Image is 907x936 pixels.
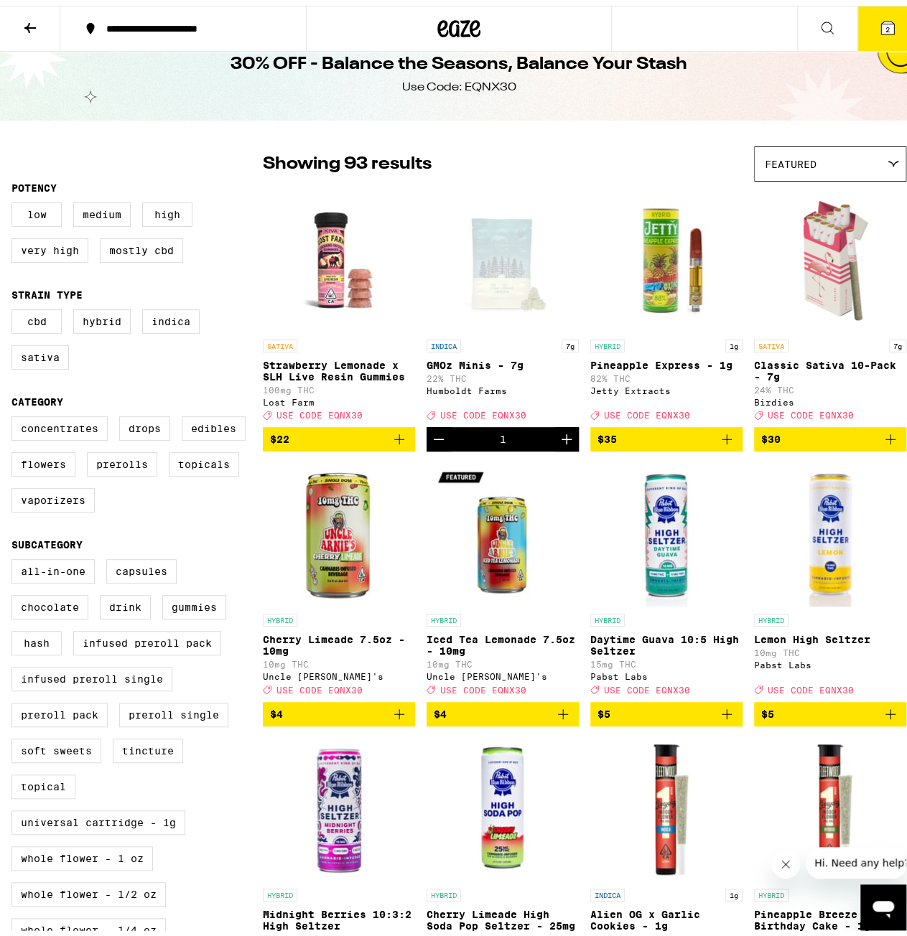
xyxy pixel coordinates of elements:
[270,428,289,439] span: $22
[11,482,95,507] label: Vaporizers
[590,883,625,896] p: INDICA
[889,334,906,347] p: 7g
[595,732,738,876] img: Fleetwood - Alien OG x Garlic Cookies - 1g
[590,628,743,651] p: Daytime Guava 10:5 High Seltzer
[590,457,743,696] a: Open page for Daytime Guava 10:5 High Seltzer from Pabst Labs
[431,732,575,876] img: Pabst Labs - Cherry Limeade High Soda Pop Seltzer - 25mg
[11,390,63,402] legend: Category
[590,608,625,621] p: HYBRID
[11,533,83,545] legend: Subcategory
[761,703,774,714] span: $5
[9,10,103,22] span: Hi. Need any help?
[860,879,906,925] iframe: Button to launch messaging window
[754,642,906,652] p: 10mg THC
[263,628,415,651] p: Cherry Limeade 7.5oz - 10mg
[725,883,743,896] p: 1g
[427,421,451,446] button: Decrement
[806,841,906,873] iframe: Message from company
[595,183,738,327] img: Jetty Extracts - Pineapple Express - 1g
[87,446,157,471] label: Prerolls
[754,628,906,640] p: Lemon High Seltzer
[11,233,88,257] label: Very High
[427,334,461,347] p: INDICA
[604,405,690,414] span: USE CODE EQNX30
[768,405,854,414] span: USE CODE EQNX30
[73,304,131,328] label: Hybrid
[434,703,447,714] span: $4
[597,428,617,439] span: $35
[765,153,817,164] span: Featured
[11,411,108,435] label: Concentrates
[263,146,432,171] p: Showing 93 results
[754,608,789,621] p: HYBRID
[263,380,415,389] p: 100mg THC
[440,405,526,414] span: USE CODE EQNX30
[119,411,170,435] label: Drops
[267,457,411,601] img: Uncle Arnie's - Cherry Limeade 7.5oz - 10mg
[554,421,579,446] button: Increment
[106,553,177,578] label: Capsules
[427,183,579,421] a: Open page for GMOz Minis - 7g from Humboldt Farms
[427,654,579,663] p: 10mg THC
[267,732,411,876] img: Pabst Labs - Midnight Berries 10:3:2 High Seltzer
[402,74,516,90] div: Use Code: EQNX30
[11,697,108,721] label: Preroll Pack
[113,733,183,757] label: Tincture
[427,608,461,621] p: HYBRID
[754,883,789,896] p: HYBRID
[754,392,906,401] div: Birdies
[758,732,902,876] img: Fleetwood - Pineapple Breeze x Birthday Cake - 1g
[754,354,906,377] p: Classic Sativa 10-Pack - 7g
[11,304,62,328] label: CBD
[11,733,101,757] label: Soft Sweets
[761,428,781,439] span: $30
[427,368,579,378] p: 22% THC
[11,769,75,793] label: Topical
[725,334,743,347] p: 1g
[263,183,415,421] a: Open page for Strawberry Lemonade x SLH Live Resin Gummies from Lost Farm
[500,428,506,439] div: 1
[427,457,579,696] a: Open page for Iced Tea Lemonade 7.5oz - 10mg from Uncle Arnie's
[758,183,902,327] img: Birdies - Classic Sativa 10-Pack - 7g
[11,589,88,614] label: Chocolate
[427,628,579,651] p: Iced Tea Lemonade 7.5oz - 10mg
[754,696,906,721] button: Add to bag
[440,680,526,689] span: USE CODE EQNX30
[263,392,415,401] div: Lost Farm
[162,589,226,614] label: Gummies
[590,334,625,347] p: HYBRID
[590,421,743,446] button: Add to bag
[754,421,906,446] button: Add to bag
[427,354,579,365] p: GMOz Minis - 7g
[768,680,854,689] span: USE CODE EQNX30
[590,354,743,365] p: Pineapple Express - 1g
[758,457,902,601] img: Pabst Labs - Lemon High Seltzer
[771,844,800,873] iframe: Close message
[590,696,743,721] button: Add to bag
[263,903,415,926] p: Midnight Berries 10:3:2 High Seltzer
[100,233,183,257] label: Mostly CBD
[11,876,166,901] label: Whole Flower - 1/2 oz
[754,457,906,696] a: Open page for Lemon High Seltzer from Pabst Labs
[119,697,228,721] label: Preroll Single
[754,334,789,347] p: SATIVA
[263,421,415,446] button: Add to bag
[754,380,906,389] p: 24% THC
[595,457,738,601] img: Pabst Labs - Daytime Guava 10:5 High Seltzer
[427,903,579,926] p: Cherry Limeade High Soda Pop Seltzer - 25mg
[590,380,743,390] div: Jetty Extracts
[431,457,575,601] img: Uncle Arnie's - Iced Tea Lemonade 7.5oz - 10mg
[100,589,151,614] label: Drink
[11,553,95,578] label: All-In-One
[590,654,743,663] p: 15mg THC
[263,608,297,621] p: HYBRID
[604,680,690,689] span: USE CODE EQNX30
[11,841,153,865] label: Whole Flower - 1 oz
[263,457,415,696] a: Open page for Cherry Limeade 7.5oz - 10mg from Uncle Arnie's
[270,703,283,714] span: $4
[142,197,192,221] label: High
[597,703,610,714] span: $5
[11,284,83,295] legend: Strain Type
[11,197,62,221] label: Low
[11,625,62,650] label: Hash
